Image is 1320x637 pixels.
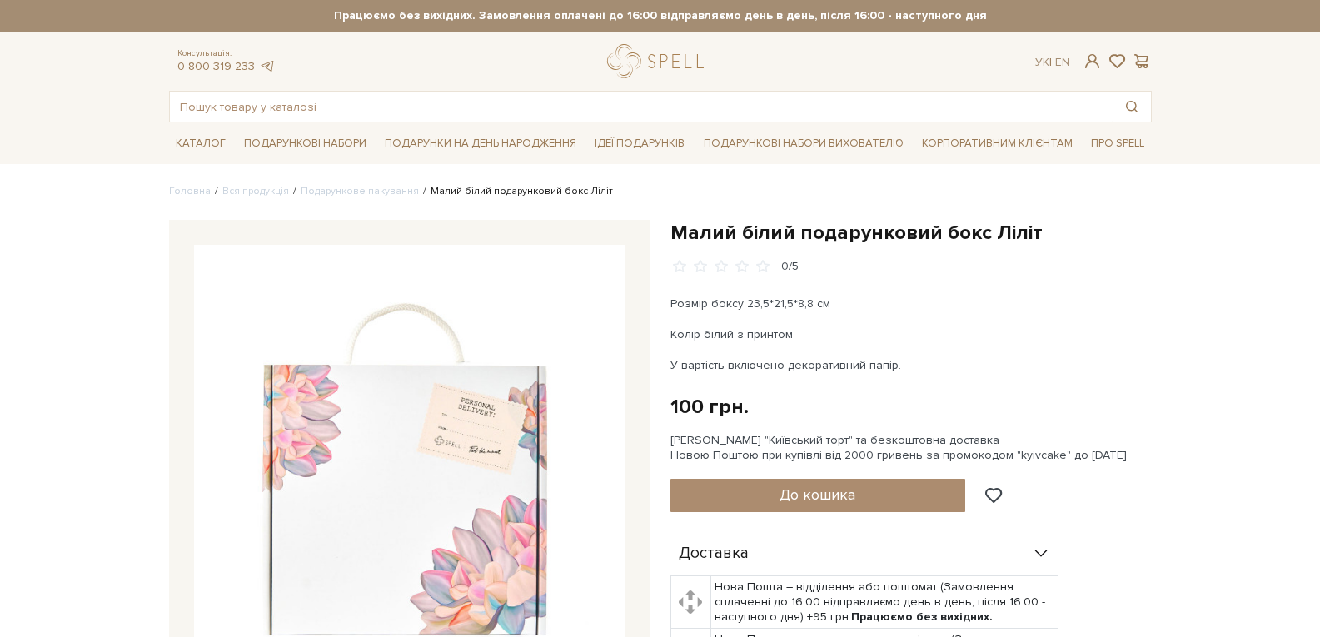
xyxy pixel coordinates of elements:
div: 0/5 [781,259,799,275]
strong: Працюємо без вихідних. Замовлення оплачені до 16:00 відправляємо день в день, після 16:00 - насту... [169,8,1152,23]
a: 0 800 319 233 [177,59,255,73]
a: Про Spell [1084,131,1151,157]
button: До кошика [670,479,966,512]
span: | [1049,55,1052,69]
button: Пошук товару у каталозі [1113,92,1151,122]
span: До кошика [780,485,855,504]
a: Подарункове пакування [301,185,419,197]
input: Пошук товару у каталозі [170,92,1113,122]
span: Консультація: [177,48,276,59]
a: En [1055,55,1070,69]
a: Головна [169,185,211,197]
div: [PERSON_NAME] "Київський торт" та безкоштовна доставка Новою Поштою при купівлі від 2000 гривень ... [670,433,1152,463]
div: 100 грн. [670,394,749,420]
a: Ідеї подарунків [588,131,691,157]
a: Каталог [169,131,232,157]
div: Ук [1035,55,1070,70]
a: telegram [259,59,276,73]
a: Корпоративним клієнтам [915,129,1079,157]
p: Розмір боксу 23,5*21,5*8,8 см [670,295,1061,312]
a: Вся продукція [222,185,289,197]
td: Нова Пошта – відділення або поштомат (Замовлення сплаченні до 16:00 відправляємо день в день, піс... [710,575,1058,629]
h1: Малий білий подарунковий бокс Ліліт [670,220,1152,246]
li: Малий білий подарунковий бокс Ліліт [419,184,613,199]
span: Доставка [679,546,749,561]
a: Подарункові набори вихователю [697,129,910,157]
b: Працюємо без вихідних. [851,610,993,624]
p: У вартість включено декоративний папір. [670,356,1061,374]
p: Колір білий з принтом [670,326,1061,343]
a: Подарунки на День народження [378,131,583,157]
a: Подарункові набори [237,131,373,157]
a: logo [607,44,711,78]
